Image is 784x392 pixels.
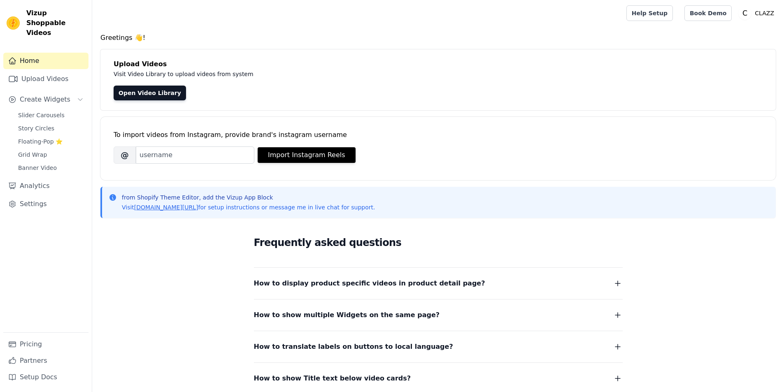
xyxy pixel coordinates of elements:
[134,204,198,211] a: [DOMAIN_NAME][URL]
[751,6,777,21] p: CLAZZ
[254,341,453,353] span: How to translate labels on buttons to local language?
[254,373,623,384] button: How to show Title text below video cards?
[254,278,623,289] button: How to display product specific videos in product detail page?
[114,146,136,164] span: @
[122,193,375,202] p: from Shopify Theme Editor, add the Vizup App Block
[254,373,411,384] span: How to show Title text below video cards?
[114,130,763,140] div: To import videos from Instagram, provide brand's instagram username
[100,33,776,43] h4: Greetings 👋!
[254,309,440,321] span: How to show multiple Widgets on the same page?
[254,278,485,289] span: How to display product specific videos in product detail page?
[114,59,763,69] h4: Upload Videos
[26,8,85,38] span: Vizup Shoppable Videos
[254,309,623,321] button: How to show multiple Widgets on the same page?
[742,9,747,17] text: C
[626,5,673,21] a: Help Setup
[254,234,623,251] h2: Frequently asked questions
[13,123,88,134] a: Story Circles
[3,71,88,87] a: Upload Videos
[18,111,65,119] span: Slider Carousels
[3,53,88,69] a: Home
[136,146,254,164] input: username
[18,137,63,146] span: Floating-Pop ⭐
[114,69,482,79] p: Visit Video Library to upload videos from system
[20,95,70,104] span: Create Widgets
[3,91,88,108] button: Create Widgets
[3,353,88,369] a: Partners
[3,369,88,385] a: Setup Docs
[18,151,47,159] span: Grid Wrap
[258,147,356,163] button: Import Instagram Reels
[18,164,57,172] span: Banner Video
[7,16,20,30] img: Vizup
[738,6,777,21] button: C CLAZZ
[13,109,88,121] a: Slider Carousels
[3,336,88,353] a: Pricing
[13,149,88,160] a: Grid Wrap
[3,196,88,212] a: Settings
[254,341,623,353] button: How to translate labels on buttons to local language?
[122,203,375,211] p: Visit for setup instructions or message me in live chat for support.
[13,136,88,147] a: Floating-Pop ⭐
[684,5,732,21] a: Book Demo
[3,178,88,194] a: Analytics
[114,86,186,100] a: Open Video Library
[13,162,88,174] a: Banner Video
[18,124,54,132] span: Story Circles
